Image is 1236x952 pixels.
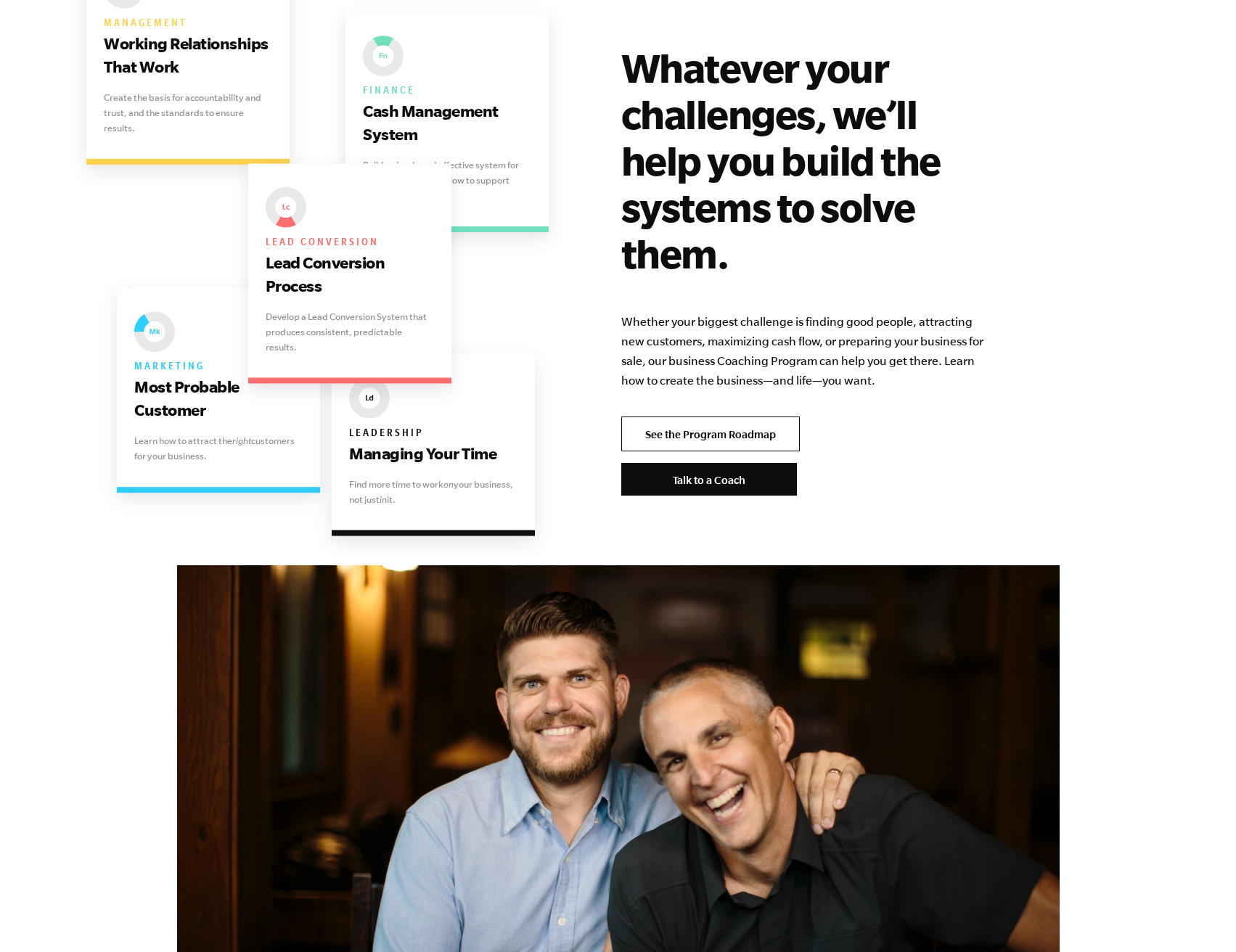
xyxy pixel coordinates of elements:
a: See the Program Roadmap [621,416,800,451]
h6: Management [104,15,272,32]
i: in [380,493,387,504]
h3: Working Relationships That Work [104,32,272,78]
p: Learn how to attract the customers for your business. [134,433,303,464]
h2: Whatever your challenges, we’ll help you build the systems to solve them. [621,44,987,276]
img: EMyth The Seven Essential Systems: Marketing [134,311,175,352]
p: Create the basis for accountability and trust, and the standards to ensure results. [104,90,272,136]
h6: Marketing [134,358,303,375]
img: EMyth The Seven Essential Systems: Finance [363,36,404,76]
span: Talk to a Coach [673,474,745,486]
a: Talk to a Coach [621,463,797,496]
iframe: Chat Widget [1163,882,1236,952]
p: Find more time to work your business, not just it. [349,476,517,506]
h3: Most Probable Customer [134,375,303,422]
p: Whether your biggest challenge is finding good people, attracting new customers, maximizing cash ... [621,312,987,390]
